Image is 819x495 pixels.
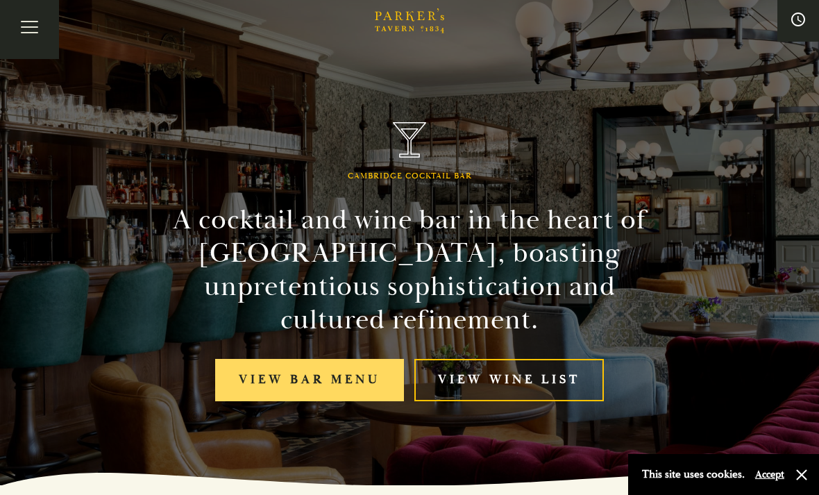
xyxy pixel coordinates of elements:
[414,359,604,401] a: View Wine List
[393,122,426,158] img: Parker's Tavern Brasserie Cambridge
[795,468,809,482] button: Close and accept
[755,468,784,481] button: Accept
[149,203,670,337] h2: A cocktail and wine bar in the heart of [GEOGRAPHIC_DATA], boasting unpretentious sophistication ...
[215,359,404,401] a: View bar menu
[348,171,472,181] h1: Cambridge Cocktail Bar
[642,464,745,485] p: This site uses cookies.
